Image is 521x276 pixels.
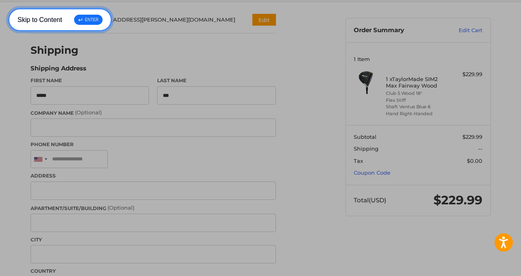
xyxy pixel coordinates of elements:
[31,44,79,57] h2: Shipping
[75,109,102,116] small: (Optional)
[31,109,276,117] label: Company Name
[386,76,448,89] h4: 1 x TaylorMade SIM2 Max Fairway Wood
[386,90,448,97] li: Club 5 Wood 18°
[31,77,149,84] label: First Name
[31,64,86,77] legend: Shipping Address
[386,103,448,110] li: Shaft Ventus Blue 6
[386,110,448,117] li: Hand Right-Handed
[450,70,482,79] div: $229.99
[107,204,134,211] small: (Optional)
[157,77,276,84] label: Last Name
[478,145,482,152] span: --
[31,141,276,148] label: Phone Number
[467,158,482,164] span: $0.00
[354,196,386,204] span: Total (USD)
[354,158,363,164] span: Tax
[354,56,482,62] h3: 1 Item
[252,14,276,26] button: Edit
[31,151,50,168] div: United States: +1
[31,267,276,275] label: Country
[354,169,390,176] a: Coupon Code
[90,16,236,24] div: [EMAIL_ADDRESS][PERSON_NAME][DOMAIN_NAME]
[441,26,482,35] a: Edit Cart
[354,145,379,152] span: Shipping
[462,134,482,140] span: $229.99
[31,236,276,243] label: City
[386,97,448,104] li: Flex Stiff
[31,172,276,180] label: Address
[354,134,377,140] span: Subtotal
[354,26,441,35] h3: Order Summary
[31,204,276,212] label: Apartment/Suite/Building
[433,193,482,208] span: $229.99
